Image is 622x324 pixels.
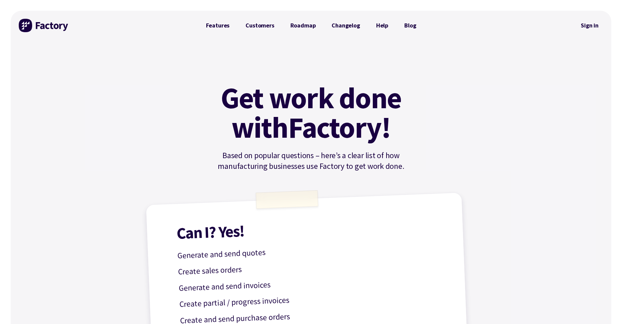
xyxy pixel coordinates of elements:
[576,18,603,33] nav: Secondary Navigation
[211,83,412,142] h1: Get work done with
[324,19,368,32] a: Changelog
[178,255,445,278] p: Create sales orders
[198,150,424,172] p: Based on popular questions – here’s a clear list of how manufacturing businesses use Factory to g...
[177,239,445,262] p: Generate and send quotes
[282,19,324,32] a: Roadmap
[576,18,603,33] a: Sign in
[288,113,391,142] mark: Factory!
[198,19,238,32] a: Features
[237,19,282,32] a: Customers
[176,215,444,241] h1: Can I? Yes!
[179,287,447,311] p: Create partial / progress invoices
[198,19,424,32] nav: Primary Navigation
[179,271,446,295] p: Generate and send invoices
[396,19,424,32] a: Blog
[368,19,396,32] a: Help
[19,19,69,32] img: Factory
